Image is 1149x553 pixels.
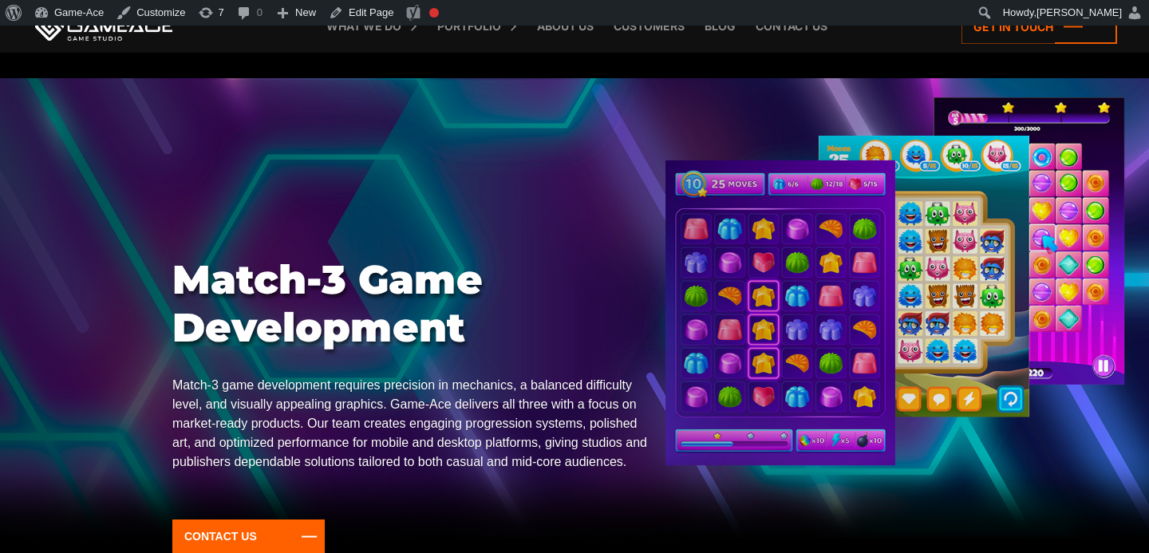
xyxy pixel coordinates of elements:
[961,10,1117,44] a: Get in touch
[429,8,439,18] div: Focus keyphrase not set
[172,256,655,352] h1: Match-3 Game Development
[1036,6,1122,18] span: [PERSON_NAME]
[172,376,655,472] p: Match-3 game development requires precision in mechanics, a balanced difficulty level, and visual...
